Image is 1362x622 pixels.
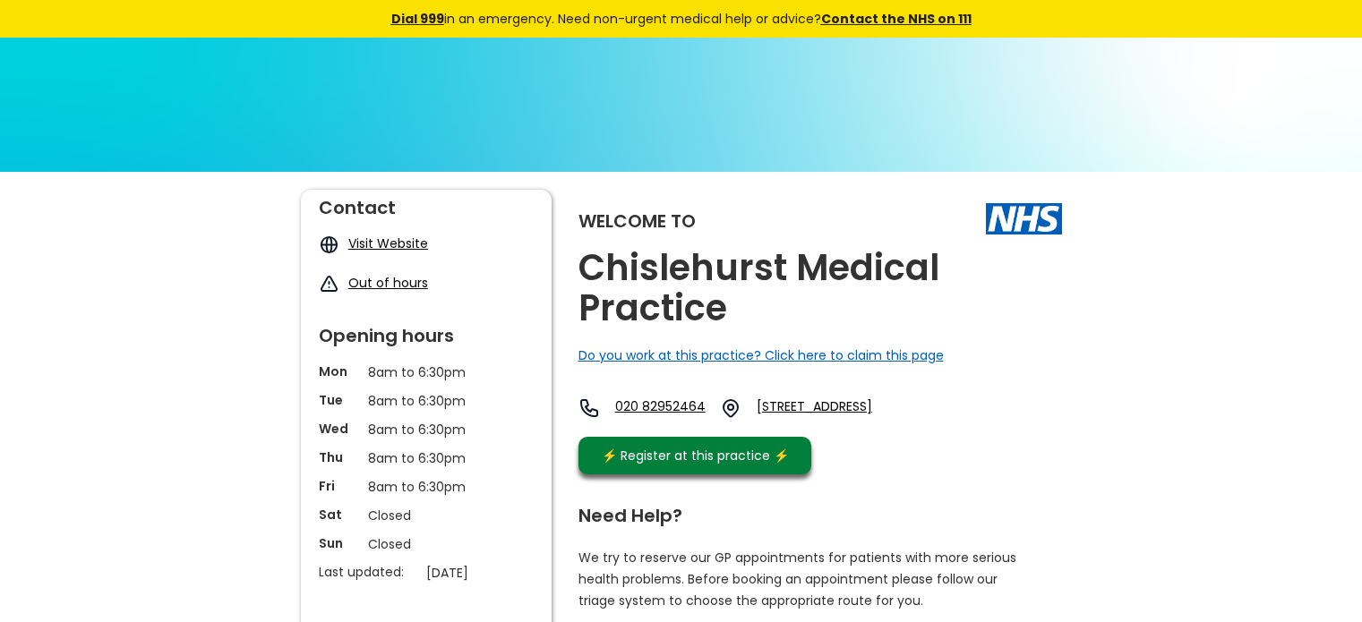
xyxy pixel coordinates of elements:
[368,534,484,554] p: Closed
[391,10,444,28] a: Dial 999
[319,534,359,552] p: Sun
[319,318,534,345] div: Opening hours
[368,391,484,411] p: 8am to 6:30pm
[348,234,428,252] a: Visit Website
[720,397,741,419] img: practice location icon
[615,397,706,419] a: 020 82952464
[368,448,484,468] p: 8am to 6:30pm
[593,446,799,465] div: ⚡️ Register at this practice ⚡️
[578,397,600,419] img: telephone icon
[986,203,1062,234] img: The NHS logo
[319,448,359,466] p: Thu
[319,362,359,380] p: Mon
[319,563,417,581] p: Last updated:
[578,437,811,474] a: ⚡️ Register at this practice ⚡️
[368,420,484,439] p: 8am to 6:30pm
[368,477,484,497] p: 8am to 6:30pm
[578,498,1044,524] div: Need Help?
[368,506,484,525] p: Closed
[426,563,543,583] p: [DATE]
[319,477,359,495] p: Fri
[578,212,696,230] div: Welcome to
[319,506,359,524] p: Sat
[319,391,359,409] p: Tue
[319,234,339,255] img: globe icon
[578,547,1017,611] p: We try to reserve our GP appointments for patients with more serious health problems. Before book...
[578,346,944,364] a: Do you work at this practice? Click here to claim this page
[757,397,938,419] a: [STREET_ADDRESS]
[319,420,359,438] p: Wed
[319,190,534,217] div: Contact
[319,274,339,294] img: exclamation icon
[368,362,484,382] p: 8am to 6:30pm
[270,9,1093,29] div: in an emergency. Need non-urgent medical help or advice?
[821,10,972,28] a: Contact the NHS on 111
[348,274,428,292] a: Out of hours
[578,248,1062,328] h2: Chislehurst Medical Practice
